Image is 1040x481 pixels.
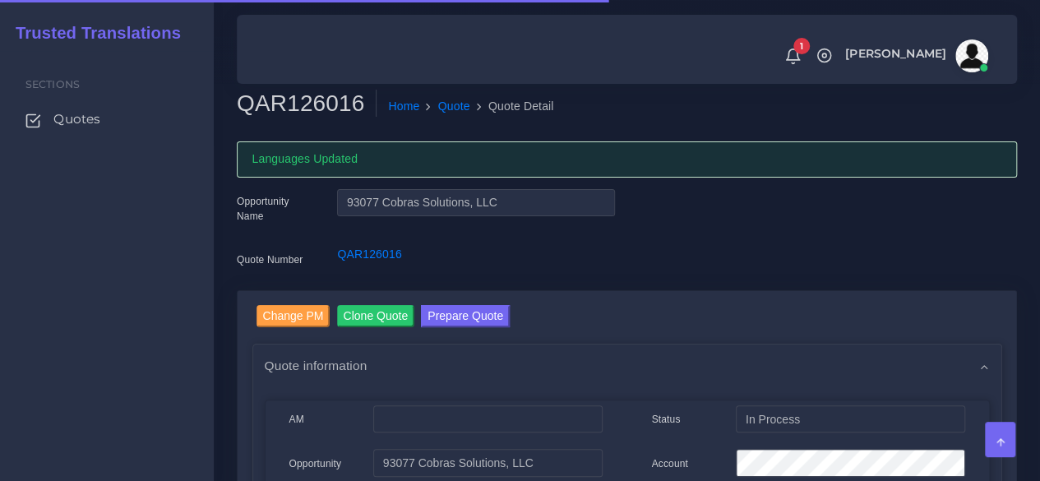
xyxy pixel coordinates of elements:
[337,305,415,327] input: Clone Quote
[652,456,688,471] label: Account
[253,345,1001,386] div: Quote information
[289,412,304,427] label: AM
[237,252,303,267] label: Quote Number
[237,90,377,118] h2: QAR126016
[793,38,810,54] span: 1
[4,23,181,43] h2: Trusted Translations
[53,110,100,128] span: Quotes
[237,141,1017,178] div: Languages Updated
[12,102,201,136] a: Quotes
[337,247,401,261] a: QAR126016
[845,48,946,59] span: [PERSON_NAME]
[4,20,181,47] a: Trusted Translations
[779,47,807,65] a: 1
[652,412,681,427] label: Status
[25,78,80,90] span: Sections
[257,305,330,327] input: Change PM
[289,456,342,471] label: Opportunity
[388,98,419,115] a: Home
[438,98,470,115] a: Quote
[421,305,510,331] a: Prepare Quote
[421,305,510,327] button: Prepare Quote
[470,98,554,115] li: Quote Detail
[237,194,312,224] label: Opportunity Name
[265,356,367,375] span: Quote information
[955,39,988,72] img: avatar
[837,39,994,72] a: [PERSON_NAME]avatar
